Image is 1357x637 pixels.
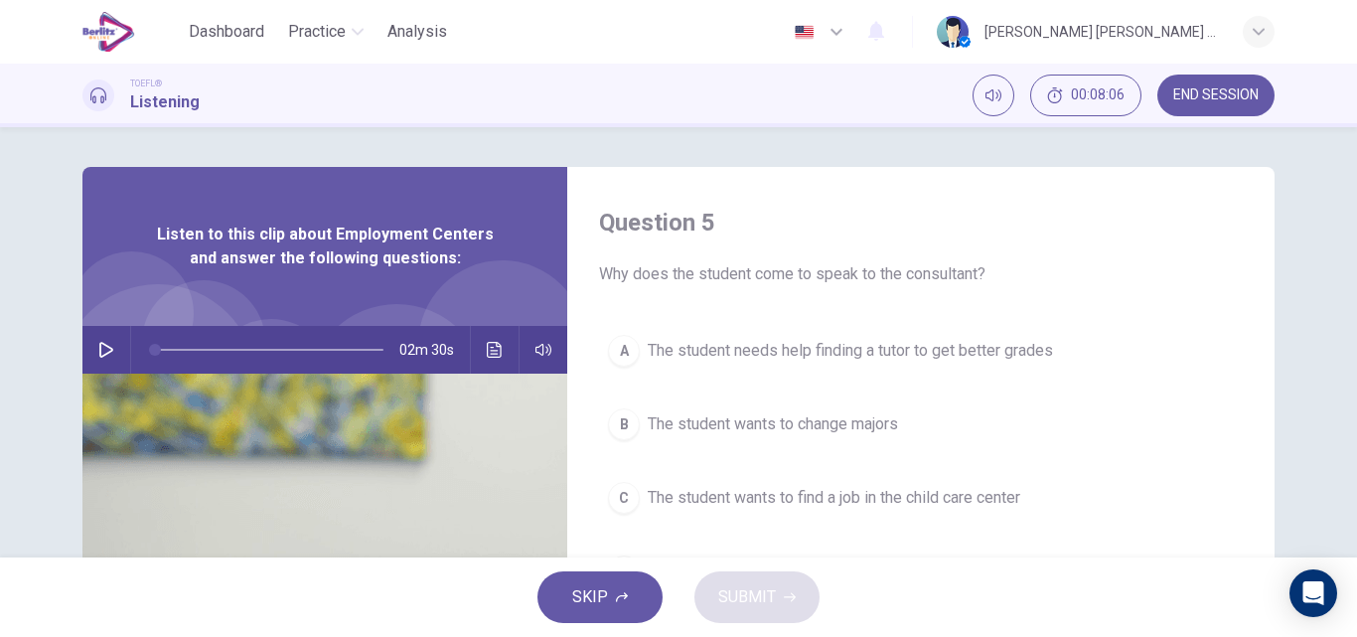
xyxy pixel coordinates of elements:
[147,223,503,270] span: Listen to this clip about Employment Centers and answer the following questions:
[608,408,640,440] div: B
[608,482,640,514] div: C
[648,412,898,436] span: The student wants to change majors
[82,12,135,52] img: EduSynch logo
[387,20,447,44] span: Analysis
[599,473,1243,523] button: CThe student wants to find a job in the child care center
[130,77,162,90] span: TOEFL®
[189,20,264,44] span: Dashboard
[379,14,455,50] button: Analysis
[608,556,640,587] div: D
[599,207,1243,239] h4: Question 5
[608,335,640,367] div: A
[973,75,1014,116] div: Mute
[1030,75,1141,116] button: 00:08:06
[479,326,511,374] button: Click to see the audio transcription
[599,399,1243,449] button: BThe student wants to change majors
[280,14,372,50] button: Practice
[1030,75,1141,116] div: Hide
[1157,75,1275,116] button: END SESSION
[1173,87,1259,103] span: END SESSION
[648,339,1053,363] span: The student needs help finding a tutor to get better grades
[984,20,1219,44] div: [PERSON_NAME] [PERSON_NAME] Toledo
[599,326,1243,376] button: AThe student needs help finding a tutor to get better grades
[399,326,470,374] span: 02m 30s
[792,25,817,40] img: en
[288,20,346,44] span: Practice
[572,583,608,611] span: SKIP
[537,571,663,623] button: SKIP
[937,16,969,48] img: Profile picture
[1071,87,1125,103] span: 00:08:06
[130,90,200,114] h1: Listening
[181,14,272,50] button: Dashboard
[1289,569,1337,617] div: Open Intercom Messenger
[648,486,1020,510] span: The student wants to find a job in the child care center
[599,547,1243,596] button: DThe student wants to find a job tutoring other students
[82,12,181,52] a: EduSynch logo
[599,262,1243,286] span: Why does the student come to speak to the consultant?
